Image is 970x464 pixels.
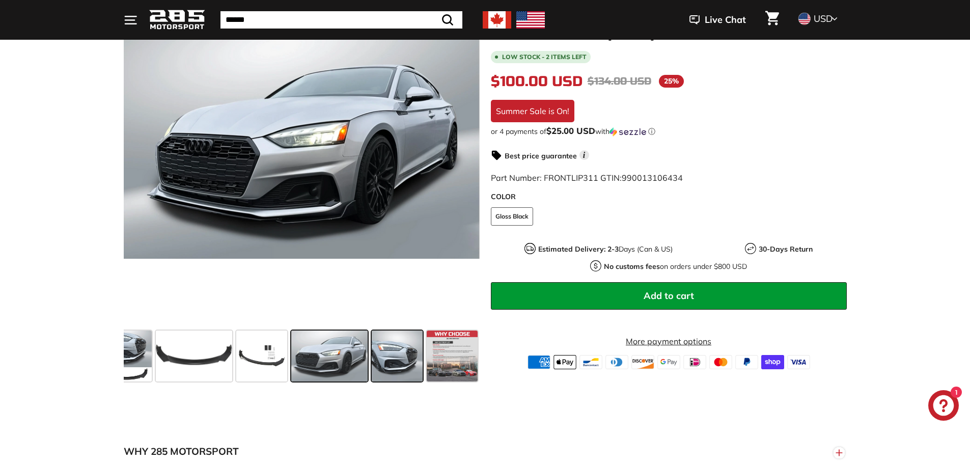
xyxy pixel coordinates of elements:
input: Search [220,11,462,29]
div: or 4 payments of with [491,126,847,137]
p: on orders under $800 USD [604,261,747,272]
img: Logo_285_Motorsport_areodynamics_components [149,8,205,32]
span: $100.00 USD [491,73,583,90]
strong: 30-Days Return [759,244,813,254]
img: diners_club [605,355,628,369]
img: master [709,355,732,369]
strong: Estimated Delivery: 2-3 [538,244,619,254]
img: shopify_pay [761,355,784,369]
h1: Front Lip Splitter - [DATE]-[DATE] Audi A5 / A5 S-Line / S5 F5 Coupe / Sportsback [491,10,847,42]
label: COLOR [491,192,847,202]
inbox-online-store-chat: Shopify online store chat [925,390,962,423]
a: Cart [759,3,785,37]
span: 990013106434 [622,173,683,183]
span: Live Chat [705,13,746,26]
span: $134.00 USD [588,75,651,88]
img: apple_pay [553,355,576,369]
span: USD [814,13,833,24]
div: or 4 payments of$25.00 USDwithSezzle Click to learn more about Sezzle [491,126,847,137]
img: american_express [528,355,550,369]
img: paypal [735,355,758,369]
button: Add to cart [491,282,847,310]
span: i [579,150,589,160]
img: bancontact [579,355,602,369]
p: Days (Can & US) [538,244,673,255]
span: $25.00 USD [546,125,595,136]
img: discover [631,355,654,369]
img: visa [787,355,810,369]
img: ideal [683,355,706,369]
span: Add to cart [644,290,694,302]
img: google_pay [657,355,680,369]
a: More payment options [491,335,847,347]
span: Part Number: FRONTLIP311 GTIN: [491,173,683,183]
div: Summer Sale is On! [491,100,574,122]
strong: No customs fees [604,262,660,271]
button: Live Chat [676,7,759,33]
strong: Best price guarantee [505,151,577,160]
img: Sezzle [609,127,646,137]
span: Low stock - 2 items left [502,54,587,60]
span: 25% [659,75,684,88]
